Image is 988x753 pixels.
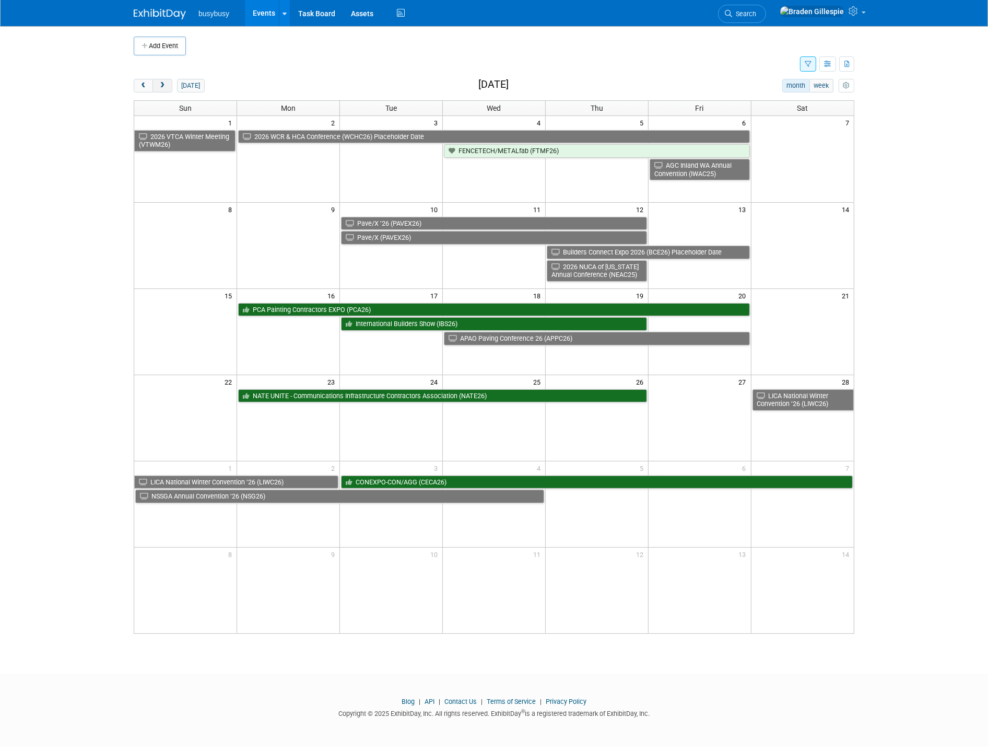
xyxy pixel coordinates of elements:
span: Tue [385,104,397,112]
sup: ® [521,709,525,714]
span: Wed [487,104,501,112]
span: Fri [696,104,704,112]
span: 12 [635,203,648,216]
a: AGC Inland WA Annual Convention (IWAC25) [650,159,750,180]
a: CONEXPO-CON/AGG (CECA26) [341,476,853,489]
span: 6 [742,461,751,474]
a: Blog [402,698,415,705]
span: 10 [429,203,442,216]
a: Pave/X ’26 (PAVEX26) [341,217,647,230]
button: myCustomButton [839,79,854,92]
a: 2026 VTCA Winter Meeting (VTWM26) [134,130,236,152]
span: 15 [224,289,237,302]
span: 1 [227,116,237,129]
button: Add Event [134,37,186,55]
h2: [DATE] [478,79,509,90]
span: 1 [227,461,237,474]
span: 16 [326,289,339,302]
button: [DATE] [177,79,205,92]
a: 2026 WCR & HCA Conference (WCHC26) Placeholder Date [238,130,749,144]
span: 7 [844,116,854,129]
span: 18 [532,289,545,302]
span: 8 [227,203,237,216]
a: Search [718,5,766,23]
span: 9 [330,203,339,216]
a: Privacy Policy [546,698,586,705]
span: 22 [224,375,237,388]
span: 26 [635,375,648,388]
span: Search [732,10,756,18]
a: LICA National Winter Convention ’26 (LIWC26) [134,476,338,489]
span: 5 [639,116,648,129]
span: 25 [532,375,545,388]
span: 21 [841,289,854,302]
a: 2026 NUCA of [US_STATE] Annual Conference (NEAC25) [547,260,647,282]
a: API [425,698,434,705]
span: 28 [841,375,854,388]
span: 20 [738,289,751,302]
span: 5 [639,461,648,474]
span: 7 [844,461,854,474]
a: LICA National Winter Convention ’26 (LIWC26) [752,389,854,411]
button: next [152,79,172,92]
img: ExhibitDay [134,9,186,19]
span: 23 [326,375,339,388]
span: 11 [532,548,545,561]
span: 9 [330,548,339,561]
span: | [537,698,544,705]
a: PCA Painting Contractors EXPO (PCA26) [238,303,749,317]
span: 6 [742,116,751,129]
a: Builders Connect Expo 2026 (BCE26) Placeholder Date [547,246,750,259]
span: 4 [536,461,545,474]
span: 13 [738,203,751,216]
a: International Builders Show (IBS26) [341,317,647,331]
a: NATE UNITE - Communications Infrastructure Contractors Association (NATE26) [238,389,646,403]
span: 13 [738,548,751,561]
span: | [436,698,443,705]
span: 3 [433,461,442,474]
a: APAO Paving Conference 26 (APPC26) [444,332,750,345]
button: month [782,79,810,92]
span: 4 [536,116,545,129]
span: 2 [330,116,339,129]
span: 24 [429,375,442,388]
span: 14 [841,548,854,561]
a: Pave/X (PAVEX26) [341,231,647,245]
span: Sun [179,104,192,112]
span: 12 [635,548,648,561]
span: busybusy [198,9,229,18]
img: Braden Gillespie [780,6,844,17]
a: Terms of Service [487,698,536,705]
a: Contact Us [444,698,477,705]
span: 27 [738,375,751,388]
span: 3 [433,116,442,129]
span: 2 [330,461,339,474]
span: 8 [227,548,237,561]
span: Sat [797,104,808,112]
span: | [416,698,423,705]
span: 19 [635,289,648,302]
a: NSSGA Annual Convention ’26 (NSG26) [135,490,544,503]
span: Thu [591,104,603,112]
span: Mon [281,104,296,112]
span: 17 [429,289,442,302]
span: 10 [429,548,442,561]
a: FENCETECH/METALfab (FTMF26) [444,144,750,158]
span: 14 [841,203,854,216]
i: Personalize Calendar [843,83,850,89]
span: 11 [532,203,545,216]
span: | [478,698,485,705]
button: week [809,79,833,92]
button: prev [134,79,153,92]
